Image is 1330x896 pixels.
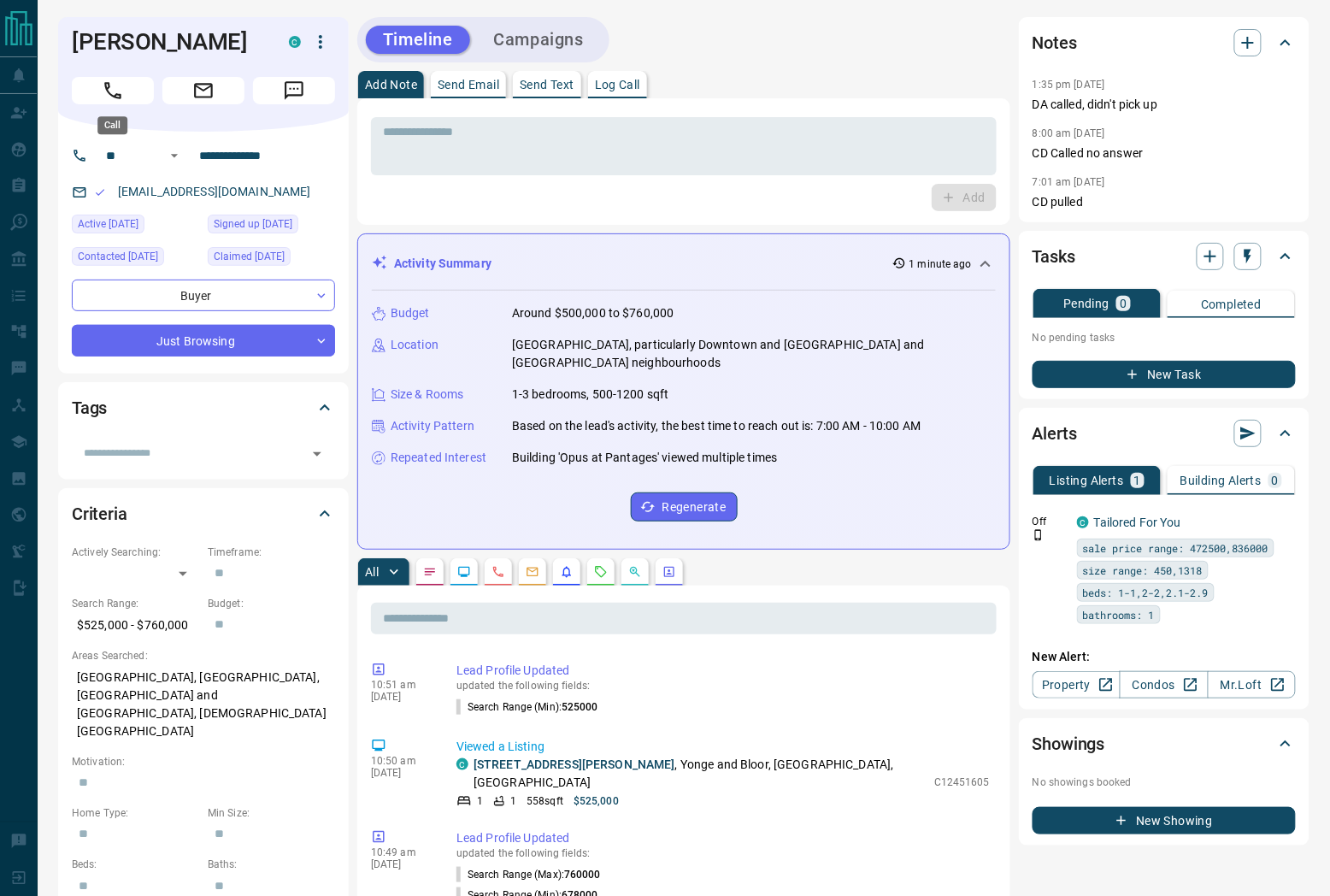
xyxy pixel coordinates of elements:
[1134,475,1141,486] p: 1
[214,215,292,233] span: Signed up [DATE]
[391,417,474,435] p: Activity Pattern
[628,565,642,579] svg: Opportunities
[289,36,301,48] div: condos.ca
[72,394,107,421] h2: Tags
[477,793,483,809] p: 1
[512,336,996,372] p: [GEOGRAPHIC_DATA], particularly Downtown and [GEOGRAPHIC_DATA] and [GEOGRAPHIC_DATA] neighbourhoods
[94,186,106,198] svg: Email Valid
[491,565,505,579] svg: Calls
[1033,730,1105,757] h2: Showings
[1063,298,1109,309] p: Pending
[477,26,601,54] button: Campaigns
[512,417,921,435] p: Based on the lead's activity, the best time to reach out is: 7:00 AM - 10:00 AM
[1033,325,1296,351] p: No pending tasks
[208,857,335,872] p: Baths:
[208,596,335,611] p: Budget:
[391,336,438,354] p: Location
[1033,775,1296,790] p: No showings booked
[456,662,990,680] p: Lead Profile Updated
[1033,361,1296,388] button: New Task
[72,611,199,640] p: $525,000 - $760,000
[394,255,491,273] p: Activity Summary
[474,757,675,771] a: [STREET_ADDRESS][PERSON_NAME]
[1120,298,1127,309] p: 0
[1033,193,1296,211] p: CD pulled
[371,755,431,767] p: 10:50 am
[1033,243,1075,270] h2: Tasks
[78,215,138,233] span: Active [DATE]
[1033,96,1296,114] p: DA called, didn't pick up
[526,565,539,579] svg: Emails
[512,449,777,467] p: Building 'Opus at Pantages' viewed multiple times
[371,858,431,870] p: [DATE]
[1272,475,1279,486] p: 0
[371,691,431,703] p: [DATE]
[72,663,335,746] p: [GEOGRAPHIC_DATA], [GEOGRAPHIC_DATA], [GEOGRAPHIC_DATA] and [GEOGRAPHIC_DATA], [DEMOGRAPHIC_DATA]...
[1033,176,1105,188] p: 7:01 am [DATE]
[118,185,311,198] a: [EMAIL_ADDRESS][DOMAIN_NAME]
[662,565,676,579] svg: Agent Actions
[72,493,335,534] div: Criteria
[72,545,199,560] p: Actively Searching:
[72,857,199,872] p: Beds:
[1180,475,1262,486] p: Building Alerts
[72,325,335,357] div: Just Browsing
[1083,606,1155,623] span: bathrooms: 1
[391,304,430,322] p: Budget
[1083,562,1203,579] span: size range: 450,1318
[208,545,335,560] p: Timeframe:
[456,680,990,692] p: updated the following fields:
[423,565,437,579] svg: Notes
[1083,584,1209,601] span: beds: 1-1,2-2,2.1-2.9
[72,280,335,311] div: Buyer
[208,215,335,239] div: Mon Sep 29 2025
[1033,807,1296,834] button: New Showing
[164,145,185,166] button: Open
[510,793,516,809] p: 1
[253,77,335,104] span: Message
[365,566,379,578] p: All
[594,565,608,579] svg: Requests
[1033,22,1296,63] div: Notes
[1033,514,1067,529] p: Off
[78,248,158,265] span: Contacted [DATE]
[456,829,990,847] p: Lead Profile Updated
[438,79,499,91] p: Send Email
[371,767,431,779] p: [DATE]
[72,247,199,271] div: Wed Oct 01 2025
[72,387,335,428] div: Tags
[1033,236,1296,277] div: Tasks
[512,386,669,404] p: 1-3 bedrooms, 500-1200 sqft
[456,738,990,756] p: Viewed a Listing
[1094,516,1181,529] a: Tailored For You
[371,679,431,691] p: 10:51 am
[371,846,431,858] p: 10:49 am
[909,256,972,272] p: 1 minute ago
[305,442,329,466] button: Open
[456,758,468,770] div: condos.ca
[1033,29,1077,56] h2: Notes
[1033,723,1296,764] div: Showings
[631,492,738,522] button: Regenerate
[72,215,199,239] div: Mon Oct 13 2025
[72,28,263,56] h1: [PERSON_NAME]
[934,775,990,790] p: C12451605
[574,793,619,809] p: $525,000
[72,648,335,663] p: Areas Searched:
[564,869,601,881] span: 760000
[562,701,598,713] span: 525000
[1120,671,1208,699] a: Condos
[72,805,199,821] p: Home Type:
[474,756,926,792] p: , Yonge and Bloor, [GEOGRAPHIC_DATA], [GEOGRAPHIC_DATA]
[1077,516,1089,528] div: condos.ca
[1033,79,1105,91] p: 1:35 pm [DATE]
[391,386,464,404] p: Size & Rooms
[372,248,996,280] div: Activity Summary1 minute ago
[456,847,990,859] p: updated the following fields:
[162,77,244,104] span: Email
[208,247,335,271] div: Mon Sep 29 2025
[391,449,486,467] p: Repeated Interest
[512,304,674,322] p: Around $500,000 to $760,000
[72,500,127,528] h2: Criteria
[72,77,154,104] span: Call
